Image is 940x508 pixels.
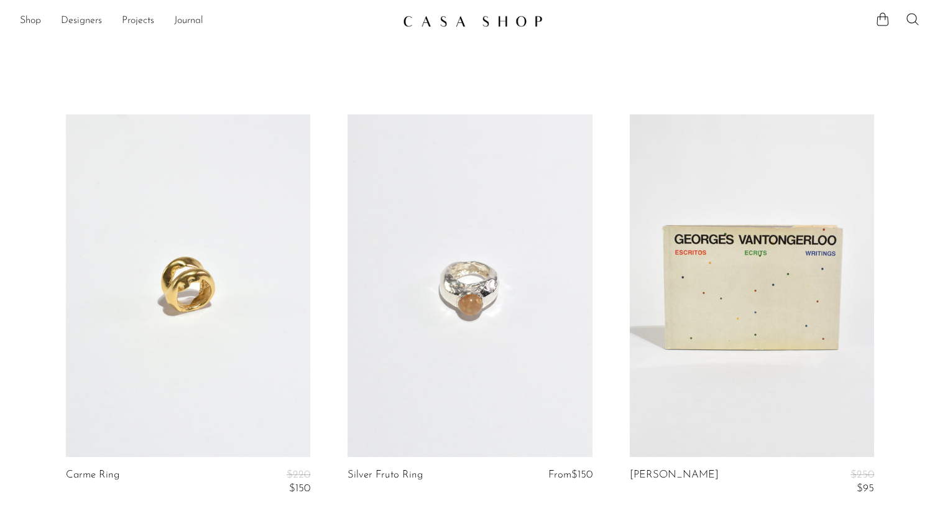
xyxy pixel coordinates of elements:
span: $150 [289,483,310,494]
a: [PERSON_NAME] [630,469,719,495]
span: $150 [571,469,592,480]
span: $250 [850,469,874,480]
span: $95 [857,483,874,494]
div: From [527,469,592,481]
a: Journal [174,13,203,29]
ul: NEW HEADER MENU [20,11,393,32]
a: Carme Ring [66,469,119,495]
a: Projects [122,13,154,29]
a: Designers [61,13,102,29]
span: $220 [287,469,310,480]
a: Shop [20,13,41,29]
a: Silver Fruto Ring [348,469,423,481]
nav: Desktop navigation [20,11,393,32]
